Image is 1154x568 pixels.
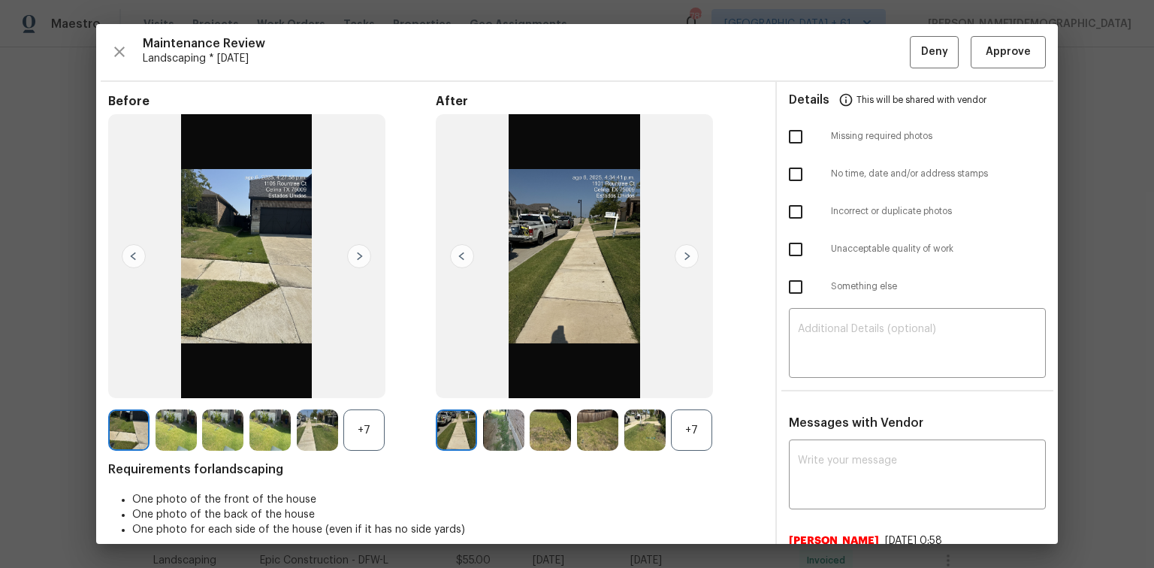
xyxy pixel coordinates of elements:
[789,82,829,118] span: Details
[777,268,1058,306] div: Something else
[789,533,879,548] span: [PERSON_NAME]
[777,118,1058,156] div: Missing required photos
[108,462,763,477] span: Requirements for landscaping
[143,51,910,66] span: Landscaping * [DATE]
[436,94,763,109] span: After
[108,94,436,109] span: Before
[831,205,1046,218] span: Incorrect or duplicate photos
[343,409,385,451] div: +7
[671,409,712,451] div: +7
[777,156,1058,193] div: No time, date and/or address stamps
[885,536,942,546] span: [DATE] 0:58
[675,244,699,268] img: right-chevron-button-url
[777,193,1058,231] div: Incorrect or duplicate photos
[132,507,763,522] li: One photo of the back of the house
[831,130,1046,143] span: Missing required photos
[132,492,763,507] li: One photo of the front of the house
[831,168,1046,180] span: No time, date and/or address stamps
[789,417,923,429] span: Messages with Vendor
[143,36,910,51] span: Maintenance Review
[831,280,1046,293] span: Something else
[986,43,1031,62] span: Approve
[450,244,474,268] img: left-chevron-button-url
[921,43,948,62] span: Deny
[856,82,986,118] span: This will be shared with vendor
[971,36,1046,68] button: Approve
[831,243,1046,255] span: Unacceptable quality of work
[122,244,146,268] img: left-chevron-button-url
[777,231,1058,268] div: Unacceptable quality of work
[132,522,763,537] li: One photo for each side of the house (even if it has no side yards)
[910,36,959,68] button: Deny
[347,244,371,268] img: right-chevron-button-url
